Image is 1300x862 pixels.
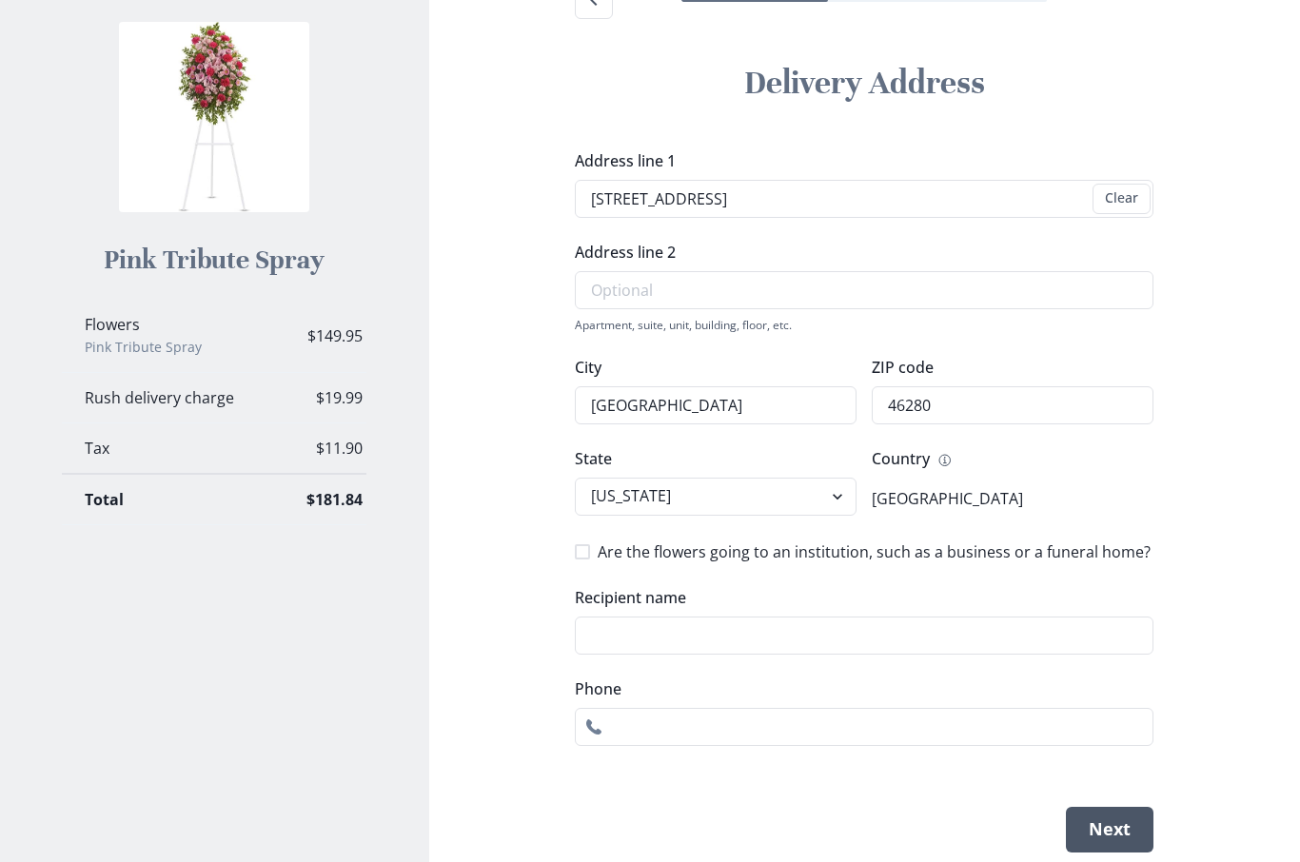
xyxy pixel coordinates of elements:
[62,423,284,475] td: Tax
[575,356,845,379] label: City
[934,449,956,472] button: Info
[85,489,124,510] strong: Total
[575,586,1142,609] label: Recipient name
[598,63,1131,104] h2: Delivery Address
[119,22,309,212] img: Photo of Pink Tribute Spray
[85,338,261,357] p: Pink Tribute Spray
[575,677,1142,700] label: Phone
[306,489,363,510] strong: $181.84
[575,241,1142,264] label: Address line 2
[575,271,1153,309] input: Optional
[872,356,1142,379] label: ZIP code
[104,243,325,277] h2: Pink Tribute Spray
[62,373,284,423] td: Rush delivery charge
[284,373,385,423] td: $19.99
[284,300,385,373] td: $149.95
[575,149,1142,172] label: Address line 1
[85,315,261,334] p: Flowers
[284,423,385,475] td: $11.90
[872,447,1142,472] label: Country
[1066,807,1153,852] button: Next
[575,447,845,470] label: State
[598,540,1151,563] span: Are the flowers going to an institution, such as a business or a funeral home?
[1093,184,1151,214] button: Clear
[575,317,1153,333] div: Apartment, suite, unit, building, floor, etc.
[872,386,1153,424] input: 5 digits
[872,487,1023,510] p: [GEOGRAPHIC_DATA]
